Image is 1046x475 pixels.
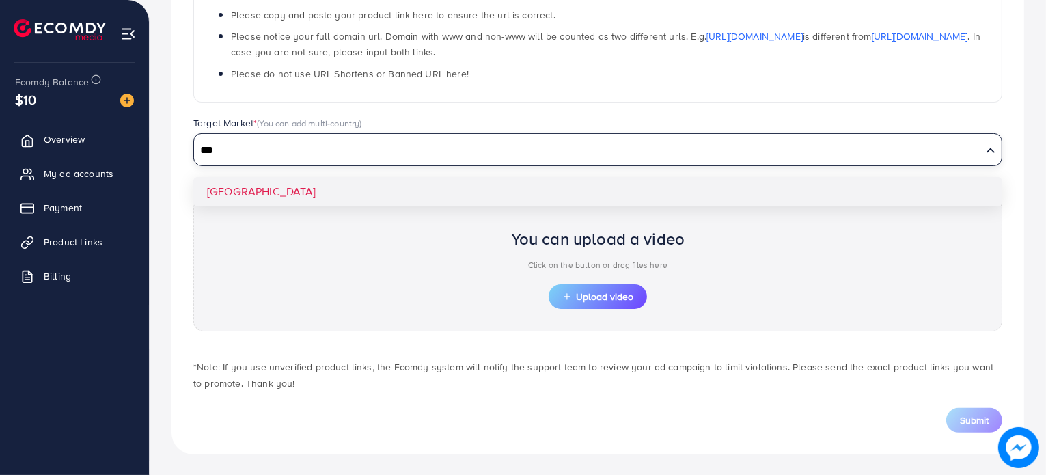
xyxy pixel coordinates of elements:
[44,167,113,180] span: My ad accounts
[231,29,980,59] span: Please notice your full domain url. Domain with www and non-www will be counted as two different ...
[257,117,361,129] span: (You can add multi-country)
[10,262,139,290] a: Billing
[15,90,36,109] span: $10
[44,269,71,283] span: Billing
[10,228,139,256] a: Product Links
[998,427,1039,468] img: image
[15,75,89,89] span: Ecomdy Balance
[231,8,555,22] span: Please copy and paste your product link here to ensure the url is correct.
[549,284,647,309] button: Upload video
[193,177,1002,206] li: [GEOGRAPHIC_DATA]
[44,133,85,146] span: Overview
[946,408,1002,433] button: Submit
[193,359,1002,392] p: *Note: If you use unverified product links, the Ecomdy system will notify the support team to rev...
[193,133,1002,166] div: Search for option
[10,126,139,153] a: Overview
[44,235,102,249] span: Product Links
[120,26,136,42] img: menu
[511,257,685,273] p: Click on the button or drag files here
[193,116,362,130] label: Target Market
[195,140,980,161] input: Search for option
[231,67,469,81] span: Please do not use URL Shortens or Banned URL here!
[10,194,139,221] a: Payment
[562,292,633,301] span: Upload video
[872,29,968,43] a: [URL][DOMAIN_NAME]
[10,160,139,187] a: My ad accounts
[960,413,989,427] span: Submit
[14,19,106,40] img: logo
[120,94,134,107] img: image
[706,29,803,43] a: [URL][DOMAIN_NAME]
[44,201,82,215] span: Payment
[511,229,685,249] h2: You can upload a video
